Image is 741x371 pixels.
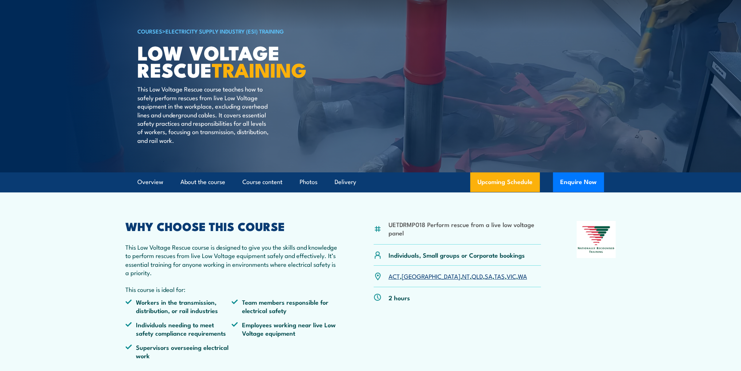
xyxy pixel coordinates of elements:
h1: Low Voltage Rescue [137,44,317,78]
a: Course content [242,172,282,192]
li: Employees working near live Low Voltage equipment [231,320,338,337]
li: Workers in the transmission, distribution, or rail industries [125,298,232,315]
a: About the course [180,172,225,192]
p: This course is ideal for: [125,285,338,293]
a: COURSES [137,27,162,35]
li: UETDRMP018 Perform rescue from a live low voltage panel [389,220,541,237]
strong: TRAINING [212,54,307,84]
a: [GEOGRAPHIC_DATA] [402,272,460,280]
a: SA [485,272,492,280]
a: QLD [472,272,483,280]
a: Overview [137,172,163,192]
img: Nationally Recognised Training logo. [577,221,616,258]
a: VIC [507,272,516,280]
h6: > [137,27,317,35]
p: Individuals, Small groups or Corporate bookings [389,251,525,259]
a: Delivery [335,172,356,192]
p: 2 hours [389,293,410,302]
a: NT [462,272,470,280]
a: ACT [389,272,400,280]
li: Team members responsible for electrical safety [231,298,338,315]
p: , , , , , , , [389,272,527,280]
p: This Low Voltage Rescue course is designed to give you the skills and knowledge to perform rescue... [125,243,338,277]
li: Individuals needing to meet safety compliance requirements [125,320,232,337]
h2: WHY CHOOSE THIS COURSE [125,221,338,231]
a: Upcoming Schedule [470,172,540,192]
a: TAS [494,272,505,280]
a: Electricity Supply Industry (ESI) Training [165,27,284,35]
button: Enquire Now [553,172,604,192]
p: This Low Voltage Rescue course teaches how to safely perform rescues from live Low Voltage equipm... [137,85,270,144]
a: Photos [300,172,317,192]
li: Supervisors overseeing electrical work [125,343,232,360]
a: WA [518,272,527,280]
